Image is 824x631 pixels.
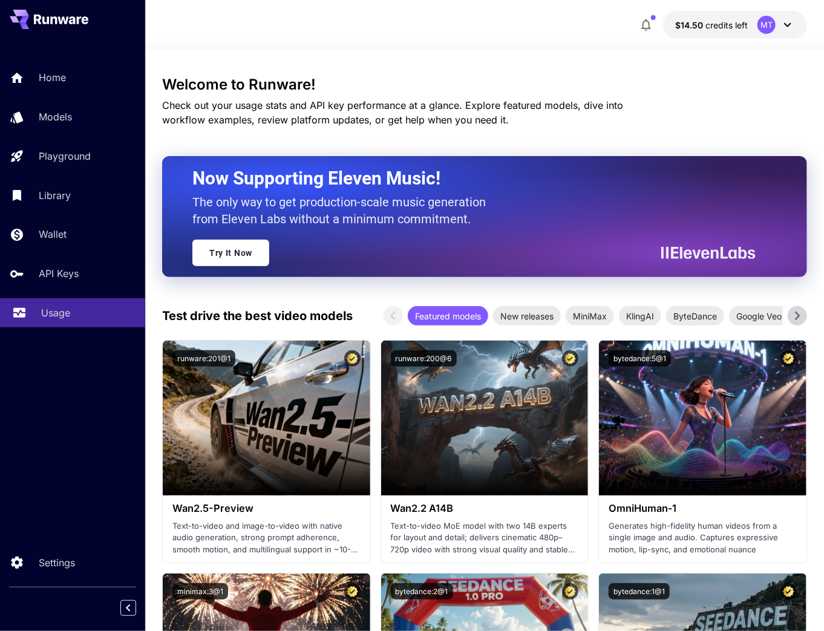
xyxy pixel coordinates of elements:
[344,350,361,367] button: Certified Model – Vetted for best performance and includes a commercial license.
[619,310,661,322] span: KlingAI
[192,194,495,227] p: The only way to get production-scale music generation from Eleven Labs without a minimum commitment.
[729,306,789,325] div: Google Veo
[666,310,724,322] span: ByteDance
[39,555,75,570] p: Settings
[609,520,797,556] p: Generates high-fidelity human videos from a single image and audio. Captures expressive motion, l...
[705,20,748,30] span: credits left
[162,307,353,325] p: Test drive the best video models
[408,310,488,322] span: Featured models
[599,341,806,495] img: alt
[493,310,561,322] span: New releases
[381,341,589,495] img: alt
[39,188,71,203] p: Library
[493,306,561,325] div: New releases
[192,167,747,190] h2: Now Supporting Eleven Music!
[609,503,797,514] h3: OmniHuman‑1
[39,266,79,281] p: API Keys
[344,583,361,600] button: Certified Model – Vetted for best performance and includes a commercial license.
[391,520,579,556] p: Text-to-video MoE model with two 14B experts for layout and detail; delivers cinematic 480p–720p ...
[39,149,91,163] p: Playground
[162,99,623,126] span: Check out your usage stats and API key performance at a glance. Explore featured models, dive int...
[391,350,457,367] button: runware:200@6
[562,583,578,600] button: Certified Model – Vetted for best performance and includes a commercial license.
[566,310,614,322] span: MiniMax
[408,306,488,325] div: Featured models
[675,19,748,31] div: $14.50284
[609,350,671,367] button: bytedance:5@1
[41,306,70,320] p: Usage
[757,16,776,34] div: MT
[566,306,614,325] div: MiniMax
[172,503,361,514] h3: Wan2.5-Preview
[172,583,228,600] button: minimax:3@1
[675,20,705,30] span: $14.50
[619,306,661,325] div: KlingAI
[39,70,66,85] p: Home
[192,240,269,266] a: Try It Now
[162,76,807,93] h3: Welcome to Runware!
[562,350,578,367] button: Certified Model – Vetted for best performance and includes a commercial license.
[609,583,670,600] button: bytedance:1@1
[39,110,72,124] p: Models
[391,583,453,600] button: bytedance:2@1
[172,350,235,367] button: runware:201@1
[39,227,67,241] p: Wallet
[391,503,579,514] h3: Wan2.2 A14B
[666,306,724,325] div: ByteDance
[780,350,797,367] button: Certified Model – Vetted for best performance and includes a commercial license.
[780,583,797,600] button: Certified Model – Vetted for best performance and includes a commercial license.
[172,520,361,556] p: Text-to-video and image-to-video with native audio generation, strong prompt adherence, smooth mo...
[129,597,145,619] div: Collapse sidebar
[729,310,789,322] span: Google Veo
[163,341,370,495] img: alt
[120,600,136,616] button: Collapse sidebar
[663,11,807,39] button: $14.50284MT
